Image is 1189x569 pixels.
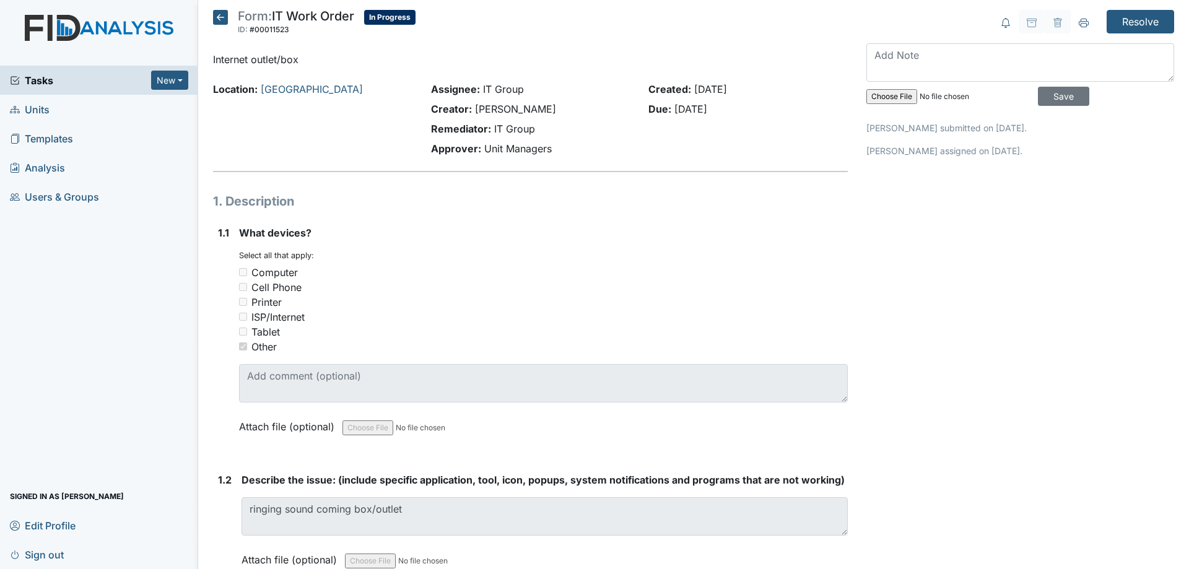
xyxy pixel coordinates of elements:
span: IT Group [483,83,524,95]
p: Internet outlet/box [213,52,848,67]
input: Resolve [1107,10,1174,33]
strong: Assignee: [431,83,480,95]
div: Computer [251,265,298,280]
strong: Due: [648,103,671,115]
strong: Creator: [431,103,472,115]
span: IT Group [494,123,535,135]
h1: 1. Description [213,192,848,211]
a: [GEOGRAPHIC_DATA] [261,83,363,95]
strong: Created: [648,83,691,95]
span: Sign out [10,545,64,564]
span: Form: [238,9,272,24]
span: Signed in as [PERSON_NAME] [10,487,124,506]
label: Attach file (optional) [239,412,339,434]
textarea: ringing sound coming box/outlet [242,497,848,536]
span: Analysis [10,158,65,177]
a: Tasks [10,73,151,88]
span: Templates [10,129,73,148]
strong: Remediator: [431,123,491,135]
span: #00011523 [250,25,289,34]
span: In Progress [364,10,416,25]
span: What devices? [239,227,311,239]
div: ISP/Internet [251,310,305,324]
span: Units [10,100,50,119]
span: Unit Managers [484,142,552,155]
input: ISP/Internet [239,313,247,321]
input: Tablet [239,328,247,336]
div: Other [251,339,277,354]
label: 1.1 [218,225,229,240]
label: 1.2 [218,472,232,487]
input: Computer [239,268,247,276]
input: Other [239,342,247,350]
label: Attach file (optional) [242,545,342,567]
span: Describe the issue: (include specific application, tool, icon, popups, system notifications and p... [242,474,845,486]
button: New [151,71,188,90]
span: [DATE] [694,83,727,95]
span: Users & Groups [10,187,99,206]
div: Printer [251,295,282,310]
input: Printer [239,298,247,306]
input: Cell Phone [239,283,247,291]
strong: Approver: [431,142,481,155]
span: ID: [238,25,248,34]
strong: Location: [213,83,258,95]
div: IT Work Order [238,10,354,37]
input: Save [1038,87,1089,106]
span: Edit Profile [10,516,76,535]
small: Select all that apply: [239,251,314,260]
p: [PERSON_NAME] assigned on [DATE]. [866,144,1174,157]
span: [PERSON_NAME] [475,103,556,115]
div: Tablet [251,324,280,339]
span: [DATE] [674,103,707,115]
p: [PERSON_NAME] submitted on [DATE]. [866,121,1174,134]
div: Cell Phone [251,280,302,295]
